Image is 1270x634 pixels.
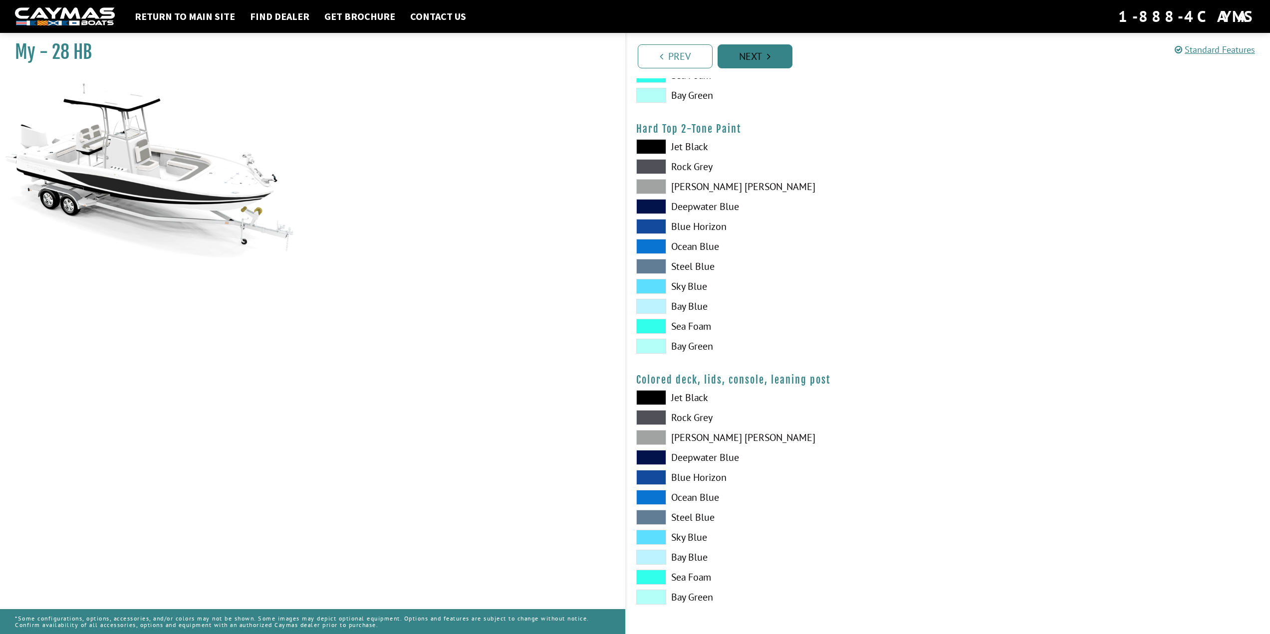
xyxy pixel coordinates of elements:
label: Jet Black [636,139,938,154]
label: Bay Green [636,88,938,103]
label: Steel Blue [636,259,938,274]
a: Contact Us [405,10,471,23]
label: Rock Grey [636,410,938,425]
label: Ocean Blue [636,490,938,505]
label: Bay Green [636,339,938,354]
a: Prev [638,44,713,68]
h4: Colored deck, lids, console, leaning post [636,374,1261,386]
label: Deepwater Blue [636,450,938,465]
label: Bay Blue [636,299,938,314]
a: Find Dealer [245,10,314,23]
a: Get Brochure [319,10,400,23]
p: *Some configurations, options, accessories, and/or colors may not be shown. Some images may depic... [15,610,610,633]
label: [PERSON_NAME] [PERSON_NAME] [636,179,938,194]
label: Rock Grey [636,159,938,174]
label: Jet Black [636,390,938,405]
label: Blue Horizon [636,219,938,234]
a: Standard Features [1175,44,1255,55]
label: Bay Blue [636,550,938,565]
label: Deepwater Blue [636,199,938,214]
label: [PERSON_NAME] [PERSON_NAME] [636,430,938,445]
label: Sea Foam [636,570,938,585]
label: Blue Horizon [636,470,938,485]
a: Next [718,44,792,68]
a: Return to main site [130,10,240,23]
h4: Hard Top 2-Tone Paint [636,123,1261,135]
div: 1-888-4CAYMAS [1118,5,1255,27]
label: Steel Blue [636,510,938,525]
label: Sky Blue [636,530,938,545]
img: white-logo-c9c8dbefe5ff5ceceb0f0178aa75bf4bb51f6bca0971e226c86eb53dfe498488.png [15,7,115,26]
label: Ocean Blue [636,239,938,254]
label: Sea Foam [636,319,938,334]
label: Bay Green [636,590,938,605]
h1: My - 28 HB [15,41,600,63]
label: Sky Blue [636,279,938,294]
